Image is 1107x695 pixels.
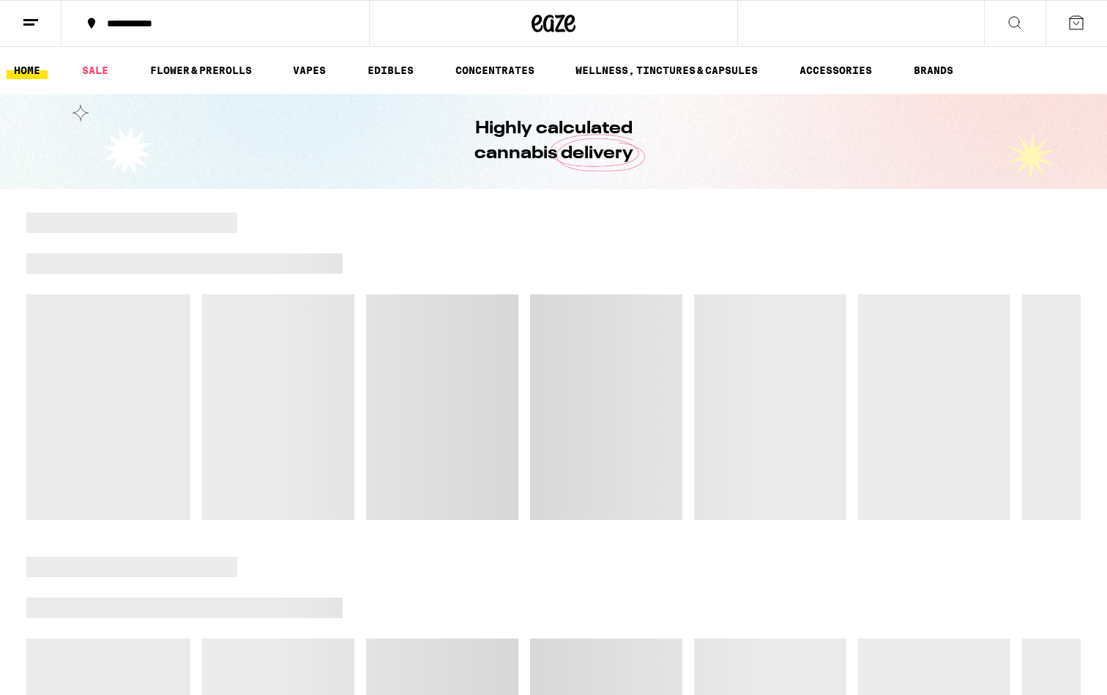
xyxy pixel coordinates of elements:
[448,62,542,79] a: CONCENTRATES
[7,62,48,79] a: HOME
[792,62,879,79] a: ACCESSORIES
[360,62,421,79] a: EDIBLES
[906,62,961,79] a: BRANDS
[143,62,259,79] a: FLOWER & PREROLLS
[286,62,333,79] a: VAPES
[75,62,116,79] a: SALE
[433,116,674,166] h1: Highly calculated cannabis delivery
[568,62,765,79] a: WELLNESS, TINCTURES & CAPSULES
